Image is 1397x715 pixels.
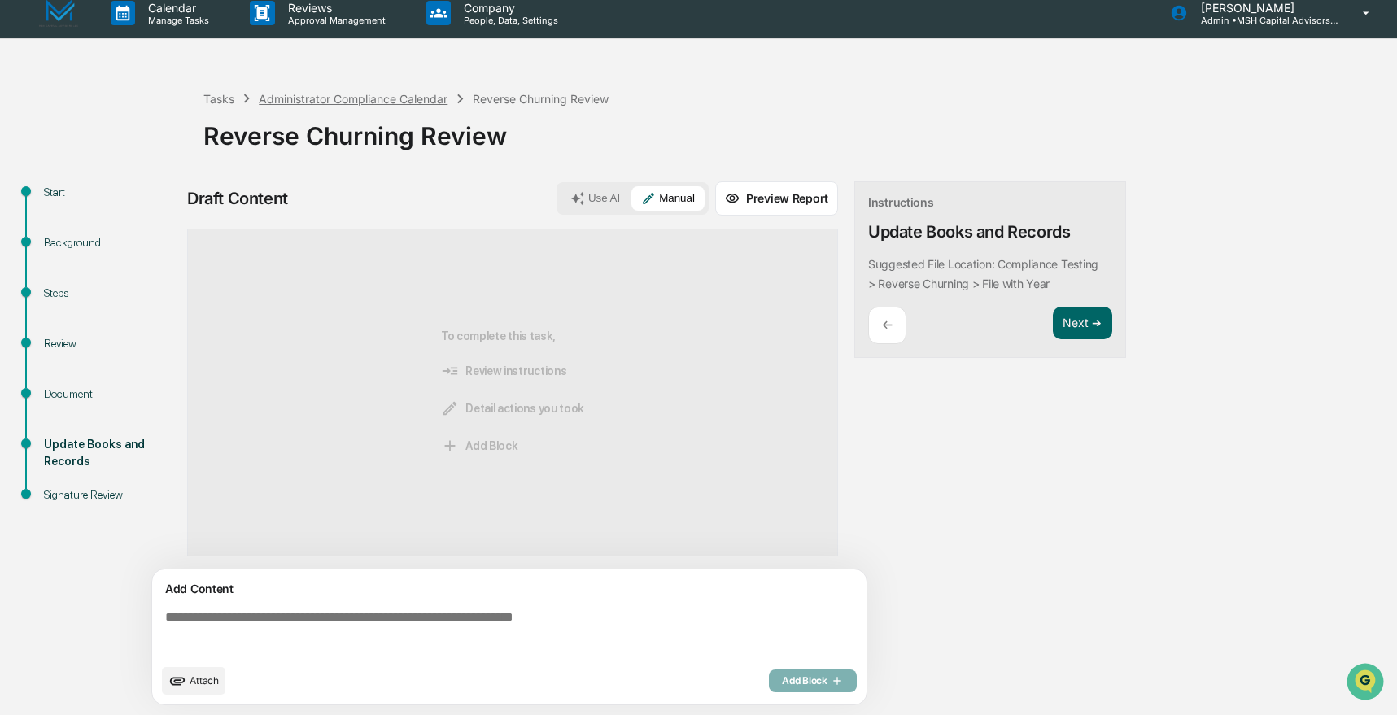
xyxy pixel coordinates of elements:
[1345,661,1389,705] iframe: Open customer support
[16,124,46,154] img: 1746055101610-c473b297-6a78-478c-a979-82029cc54cd1
[44,436,177,470] div: Update Books and Records
[451,1,566,15] p: Company
[33,236,103,252] span: Data Lookup
[10,229,109,259] a: 🔎Data Lookup
[44,285,177,302] div: Steps
[1053,307,1112,340] button: Next ➔
[441,362,566,380] span: Review instructions
[190,674,219,687] span: Attach
[868,222,1070,242] div: Update Books and Records
[631,186,705,211] button: Manual
[16,34,296,60] p: How can we help?
[441,255,584,530] div: To complete this task,
[55,124,267,141] div: Start new chat
[259,92,447,106] div: Administrator Compliance Calendar
[162,667,225,695] button: upload document
[44,184,177,201] div: Start
[1188,1,1339,15] p: [PERSON_NAME]
[473,92,609,106] div: Reverse Churning Review
[55,141,206,154] div: We're available if you need us!
[715,181,838,216] button: Preview Report
[1188,15,1339,26] p: Admin • MSH Capital Advisors LLC - RIA
[868,257,1098,290] p: Suggested File Location: Compliance Testing > Reverse Churning > File with Year
[115,275,197,288] a: Powered byPylon
[275,1,394,15] p: Reviews
[162,276,197,288] span: Pylon
[203,108,1389,150] div: Reverse Churning Review
[187,189,288,208] div: Draft Content
[275,15,394,26] p: Approval Management
[441,437,517,455] span: Add Block
[44,386,177,403] div: Document
[135,1,217,15] p: Calendar
[16,238,29,251] div: 🔎
[44,486,177,504] div: Signature Review
[134,205,202,221] span: Attestations
[277,129,296,149] button: Start new chat
[203,92,234,106] div: Tasks
[118,207,131,220] div: 🗄️
[33,205,105,221] span: Preclearance
[441,399,584,417] span: Detail actions you took
[882,317,893,333] p: ←
[44,234,177,251] div: Background
[561,186,630,211] button: Use AI
[162,579,857,599] div: Add Content
[16,207,29,220] div: 🖐️
[135,15,217,26] p: Manage Tasks
[111,198,208,228] a: 🗄️Attestations
[868,195,934,209] div: Instructions
[451,15,566,26] p: People, Data, Settings
[44,335,177,352] div: Review
[10,198,111,228] a: 🖐️Preclearance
